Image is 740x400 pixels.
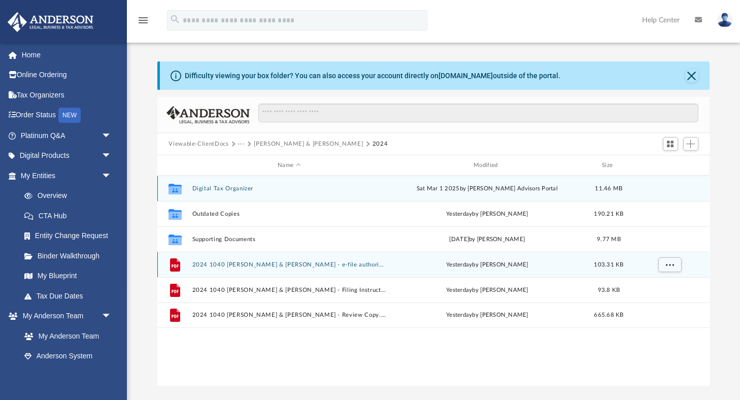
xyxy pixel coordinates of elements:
[390,311,584,320] div: by [PERSON_NAME]
[594,262,624,268] span: 103.31 KB
[7,125,127,146] a: Platinum Q&Aarrow_drop_down
[102,125,122,146] span: arrow_drop_down
[7,306,122,326] a: My Anderson Teamarrow_drop_down
[102,306,122,327] span: arrow_drop_down
[192,185,386,192] button: Digital Tax Organizer
[238,140,245,149] button: ···
[7,45,127,65] a: Home
[597,237,621,242] span: 9.77 MB
[446,312,472,318] span: yesterday
[14,186,127,206] a: Overview
[169,140,228,149] button: Viewable-ClientDocs
[446,287,472,293] span: yesterday
[446,211,472,217] span: yesterday
[157,176,709,386] div: grid
[7,165,127,186] a: My Entitiesarrow_drop_down
[685,69,699,83] button: Close
[589,161,629,170] div: Size
[192,211,386,217] button: Outdated Copies
[594,312,624,318] span: 665.68 KB
[137,19,149,26] a: menu
[14,206,127,226] a: CTA Hub
[162,161,187,170] div: id
[192,161,386,170] div: Name
[192,261,386,268] button: 2024 1040 [PERSON_NAME] & [PERSON_NAME] - e-file authorization - please sign.pdf
[14,326,117,346] a: My Anderson Team
[373,140,388,149] button: 2024
[14,246,127,266] a: Binder Walkthrough
[5,12,96,32] img: Anderson Advisors Platinum Portal
[7,85,127,105] a: Tax Organizers
[683,137,698,151] button: Add
[192,312,386,318] button: 2024 1040 [PERSON_NAME] & [PERSON_NAME] - Review Copy.pdf
[185,71,560,81] div: Difficulty viewing your box folder? You can also access your account directly on outside of the p...
[390,286,584,295] div: by [PERSON_NAME]
[7,146,127,166] a: Digital Productsarrow_drop_down
[663,137,678,151] button: Switch to Grid View
[446,262,472,268] span: yesterday
[170,14,181,25] i: search
[102,165,122,186] span: arrow_drop_down
[192,287,386,293] button: 2024 1040 [PERSON_NAME] & [PERSON_NAME] - Filing Instructions.pdf
[598,287,620,293] span: 93.8 KB
[14,226,127,246] a: Entity Change Request
[595,186,623,191] span: 11.46 MB
[390,161,584,170] div: Modified
[14,346,122,366] a: Anderson System
[390,210,584,219] div: by [PERSON_NAME]
[7,105,127,126] a: Order StatusNEW
[14,286,127,306] a: Tax Due Dates
[390,260,584,270] div: by [PERSON_NAME]
[594,211,624,217] span: 190.21 KB
[390,235,584,244] div: [DATE] by [PERSON_NAME]
[254,140,363,149] button: [PERSON_NAME] & [PERSON_NAME]
[192,236,386,243] button: Supporting Documents
[58,108,81,123] div: NEW
[7,65,127,85] a: Online Ordering
[390,184,584,193] div: Sat Mar 1 2025 by [PERSON_NAME] Advisors Portal
[439,72,493,80] a: [DOMAIN_NAME]
[634,161,705,170] div: id
[137,14,149,26] i: menu
[658,257,682,273] button: More options
[258,104,698,123] input: Search files and folders
[717,13,732,27] img: User Pic
[102,146,122,166] span: arrow_drop_down
[14,266,122,286] a: My Blueprint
